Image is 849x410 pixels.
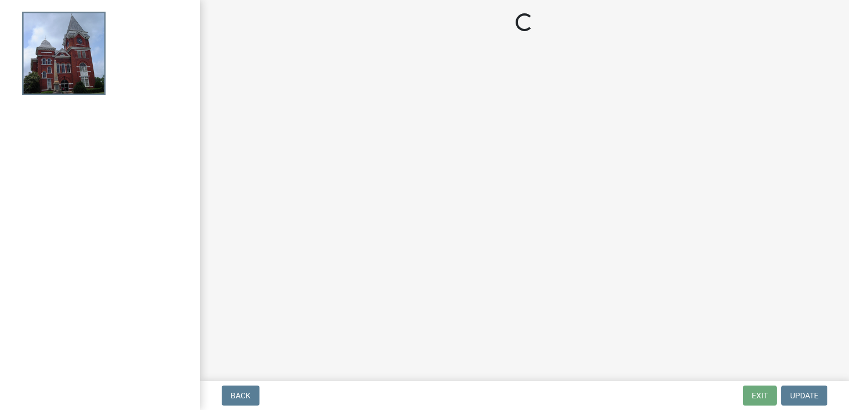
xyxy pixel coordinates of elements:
[22,12,106,95] img: Talbot County, Georgia
[743,386,777,406] button: Exit
[781,386,827,406] button: Update
[231,391,251,400] span: Back
[790,391,818,400] span: Update
[222,386,259,406] button: Back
